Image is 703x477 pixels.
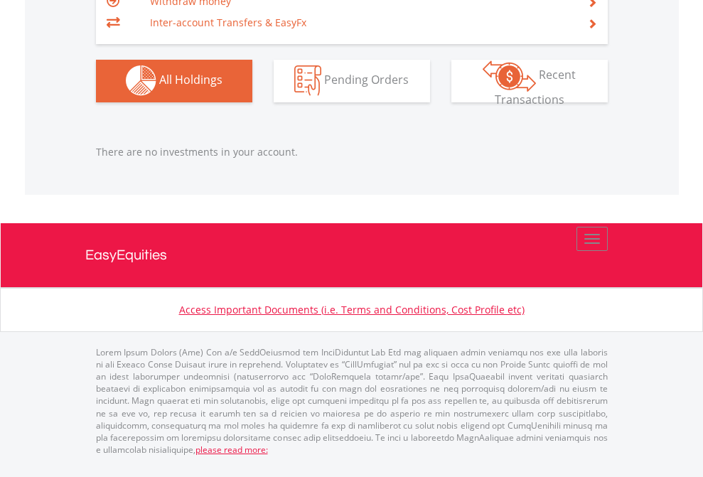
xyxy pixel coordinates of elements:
[179,303,525,316] a: Access Important Documents (i.e. Terms and Conditions, Cost Profile etc)
[483,60,536,92] img: transactions-zar-wht.png
[274,60,430,102] button: Pending Orders
[495,67,576,107] span: Recent Transactions
[150,12,570,33] td: Inter-account Transfers & EasyFx
[126,65,156,96] img: holdings-wht.png
[96,60,252,102] button: All Holdings
[451,60,608,102] button: Recent Transactions
[96,346,608,456] p: Lorem Ipsum Dolors (Ame) Con a/e SeddOeiusmod tem InciDiduntut Lab Etd mag aliquaen admin veniamq...
[294,65,321,96] img: pending_instructions-wht.png
[324,72,409,87] span: Pending Orders
[195,444,268,456] a: please read more:
[85,223,618,287] a: EasyEquities
[96,145,608,159] p: There are no investments in your account.
[159,72,222,87] span: All Holdings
